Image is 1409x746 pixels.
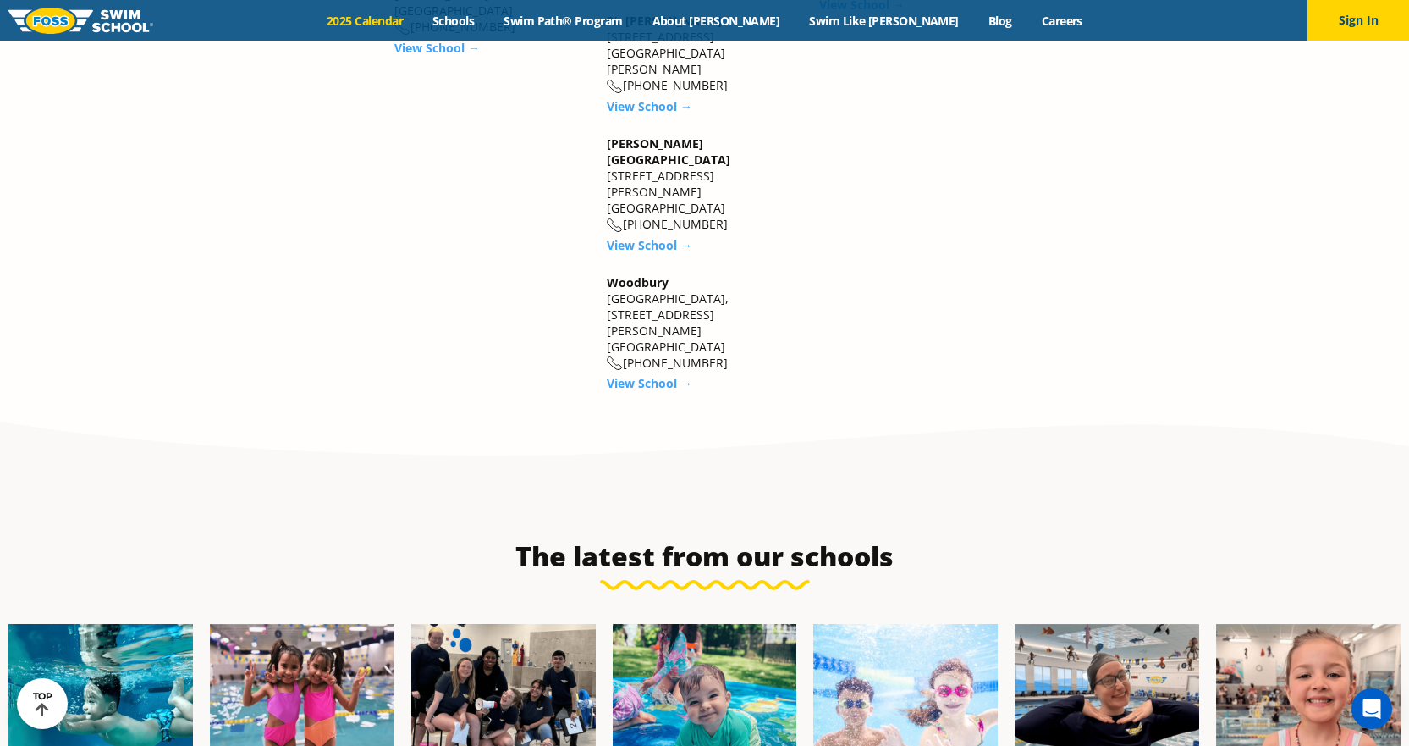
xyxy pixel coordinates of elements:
[607,98,692,114] a: View School →
[8,8,153,34] img: FOSS Swim School Logo
[607,274,669,290] a: Woodbury
[33,691,52,717] div: TOP
[795,13,974,29] a: Swim Like [PERSON_NAME]
[1026,13,1097,29] a: Careers
[607,135,730,168] a: [PERSON_NAME][GEOGRAPHIC_DATA]
[607,80,623,94] img: location-phone-o-icon.svg
[607,274,802,372] div: [GEOGRAPHIC_DATA], [STREET_ADDRESS][PERSON_NAME] [GEOGRAPHIC_DATA] [PHONE_NUMBER]
[607,237,692,253] a: View School →
[312,13,418,29] a: 2025 Calendar
[489,13,637,29] a: Swim Path® Program
[607,135,802,233] div: [STREET_ADDRESS] [PERSON_NAME][GEOGRAPHIC_DATA] [PHONE_NUMBER]
[637,13,795,29] a: About [PERSON_NAME]
[607,13,802,94] div: [STREET_ADDRESS] [GEOGRAPHIC_DATA][PERSON_NAME] [PHONE_NUMBER]
[418,13,489,29] a: Schools
[607,375,692,391] a: View School →
[607,218,623,233] img: location-phone-o-icon.svg
[1351,688,1392,729] div: Open Intercom Messenger
[394,40,480,56] a: View School →
[973,13,1026,29] a: Blog
[607,356,623,371] img: location-phone-o-icon.svg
